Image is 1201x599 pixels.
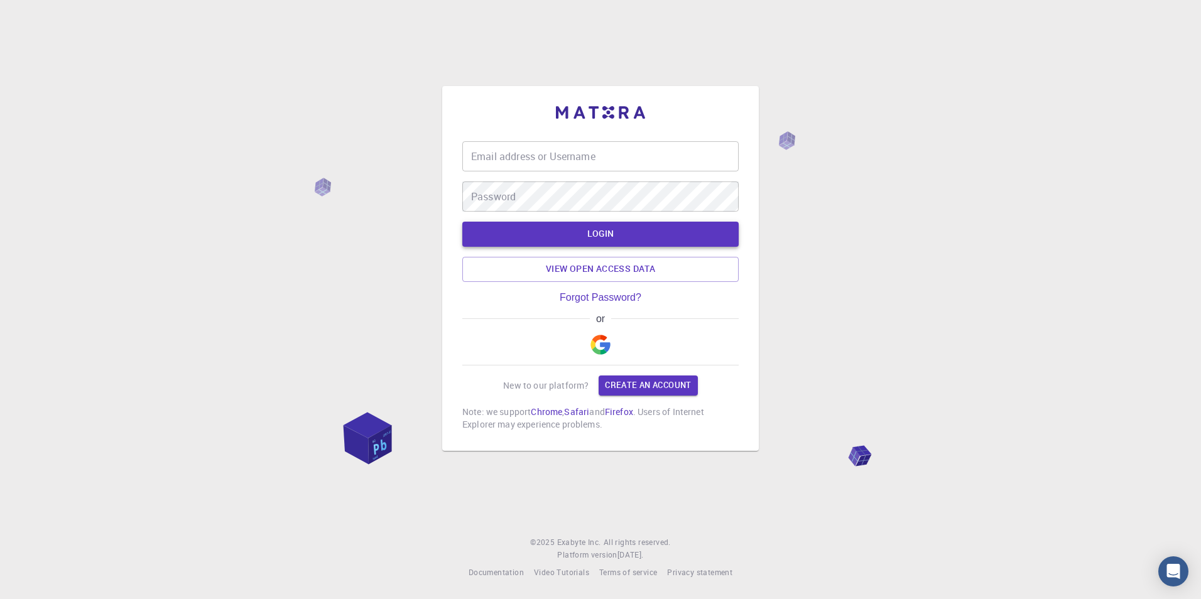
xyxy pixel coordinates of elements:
[534,566,589,579] a: Video Tutorials
[617,549,644,561] a: [DATE].
[599,375,697,396] a: Create an account
[469,567,524,577] span: Documentation
[667,566,732,579] a: Privacy statement
[599,567,657,577] span: Terms of service
[557,537,601,547] span: Exabyte Inc.
[564,406,589,418] a: Safari
[503,379,589,392] p: New to our platform?
[590,335,611,355] img: Google
[605,406,633,418] a: Firefox
[534,567,589,577] span: Video Tutorials
[560,292,641,303] a: Forgot Password?
[462,257,739,282] a: View open access data
[557,549,617,561] span: Platform version
[617,549,644,559] span: [DATE] .
[599,566,657,579] a: Terms of service
[604,536,671,549] span: All rights reserved.
[530,536,557,549] span: © 2025
[590,313,611,325] span: or
[462,222,739,247] button: LOGIN
[469,566,524,579] a: Documentation
[1158,556,1188,586] div: Open Intercom Messenger
[462,406,739,431] p: Note: we support , and . Users of Internet Explorer may experience problems.
[557,536,601,549] a: Exabyte Inc.
[531,406,562,418] a: Chrome
[667,567,732,577] span: Privacy statement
